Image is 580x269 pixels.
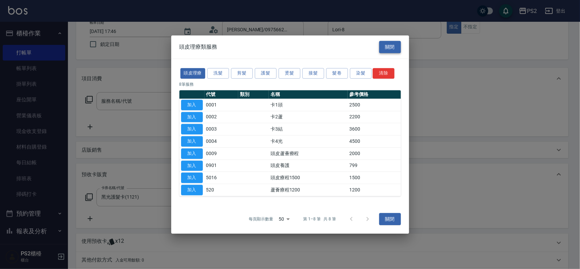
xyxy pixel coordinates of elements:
button: 洗髮 [207,68,229,79]
button: 剪髮 [231,68,253,79]
td: 520 [205,184,238,196]
th: 名稱 [269,90,348,99]
th: 參考價格 [348,90,401,99]
td: 3600 [348,123,401,135]
button: 頭皮理療 [180,68,206,79]
th: 代號 [205,90,238,99]
td: 0009 [205,148,238,160]
p: 第 1–8 筆 共 8 筆 [303,216,336,222]
button: 加入 [181,100,203,110]
button: 接髮 [302,68,324,79]
button: 關閉 [379,41,401,53]
button: 加入 [181,148,203,159]
button: 加入 [181,136,203,147]
td: 4500 [348,135,401,148]
td: 0004 [205,135,238,148]
td: 2000 [348,148,401,160]
button: 燙髮 [279,68,300,79]
td: 卡2蘆 [269,111,348,123]
button: 加入 [181,161,203,171]
td: 卡1頭 [269,99,348,111]
td: 1200 [348,184,401,196]
td: 0002 [205,111,238,123]
button: 護髮 [255,68,277,79]
button: 清除 [373,68,394,79]
span: 頭皮理療類服務 [179,44,217,50]
button: 加入 [181,173,203,183]
button: 加入 [181,185,203,195]
td: 蘆薈療程1200 [269,184,348,196]
td: 0901 [205,159,238,172]
button: 染髮 [350,68,372,79]
td: 卡3結 [269,123,348,135]
td: 頭皮療程1500 [269,172,348,184]
th: 類別 [238,90,269,99]
p: 每頁顯示數量 [249,216,273,222]
td: 2200 [348,111,401,123]
button: 關閉 [379,213,401,225]
td: 5016 [205,172,238,184]
button: 加入 [181,112,203,122]
td: 0003 [205,123,238,135]
td: 1500 [348,172,401,184]
div: 50 [276,210,292,228]
td: 卡4光 [269,135,348,148]
td: 799 [348,159,401,172]
td: 0001 [205,99,238,111]
td: 2500 [348,99,401,111]
p: 8 筆服務 [179,81,401,87]
td: 頭皮蘆薈療程 [269,148,348,160]
button: 髮卷 [326,68,348,79]
button: 加入 [181,124,203,135]
td: 頭皮養護 [269,159,348,172]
